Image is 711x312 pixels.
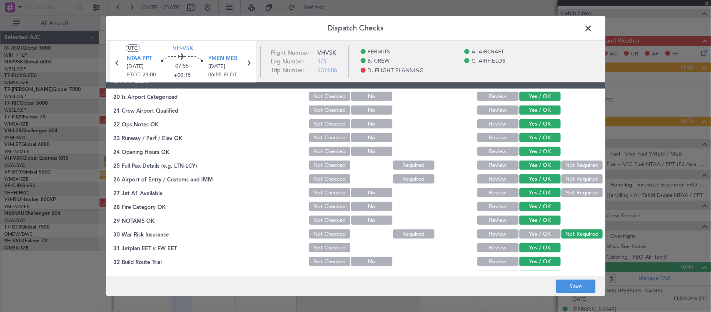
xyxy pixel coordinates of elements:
button: Not Required [561,175,603,184]
button: Yes / OK [519,257,561,267]
button: Yes / OK [519,133,561,143]
button: Yes / OK [519,216,561,225]
button: Yes / OK [519,202,561,211]
button: Yes / OK [519,92,561,101]
button: Yes / OK [519,230,561,239]
button: Yes / OK [519,161,561,170]
button: Yes / OK [519,147,561,156]
button: Yes / OK [519,120,561,129]
button: Not Required [561,189,603,198]
button: Not Required [561,230,603,239]
button: Yes / OK [519,189,561,198]
button: Save [556,280,596,293]
button: Yes / OK [519,244,561,253]
button: Yes / OK [519,175,561,184]
header: Dispatch Checks [106,16,605,41]
button: Not Required [561,161,603,170]
button: Yes / OK [519,106,561,115]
